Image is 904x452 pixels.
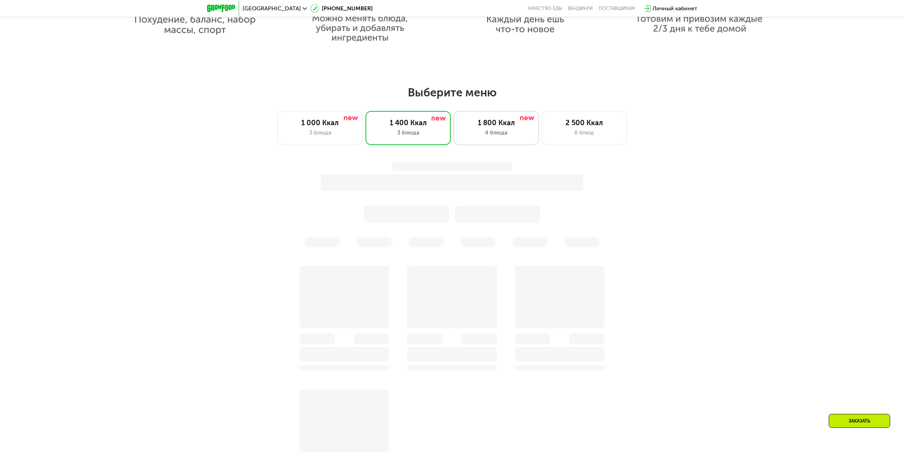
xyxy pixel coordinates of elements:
[373,118,443,127] div: 1 400 Ккал
[549,128,619,137] div: 6 блюд
[568,6,593,11] a: Вендинги
[285,128,355,137] div: 3 блюда
[23,85,881,100] h2: Выберите меню
[653,4,697,13] div: Личный кабинет
[461,128,531,137] div: 4 блюда
[461,118,531,127] div: 1 800 Ккал
[285,118,355,127] div: 1 000 Ккал
[599,6,635,11] div: поставщикам
[829,414,890,428] div: Заказать
[549,118,619,127] div: 2 500 Ккал
[310,4,373,13] a: [PHONE_NUMBER]
[243,6,301,11] span: [GEOGRAPHIC_DATA]
[528,6,562,11] a: Качество еды
[373,128,443,137] div: 3 блюда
